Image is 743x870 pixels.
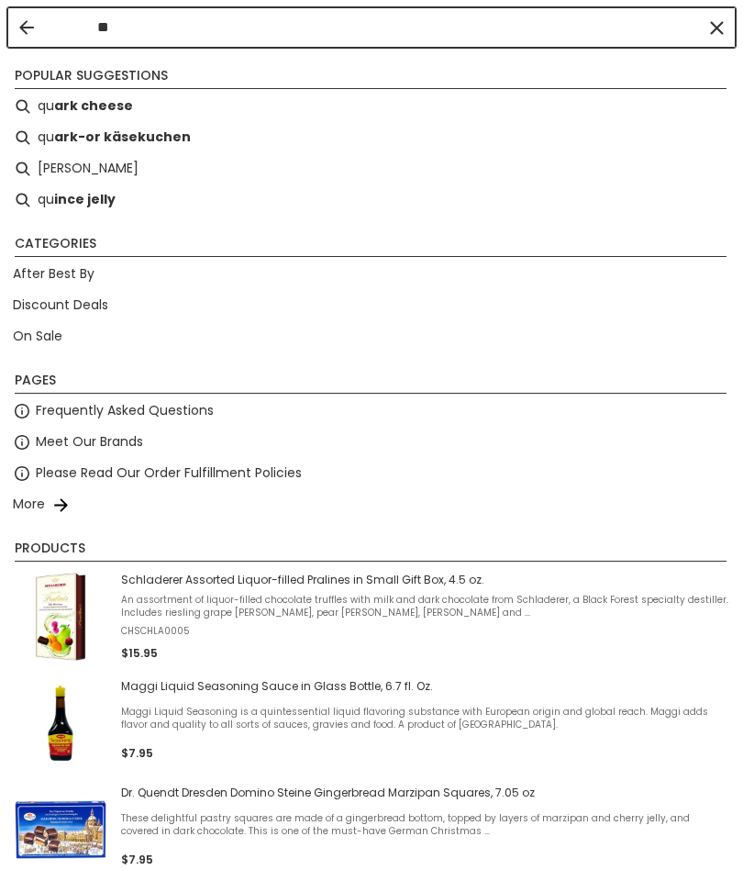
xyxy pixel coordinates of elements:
[121,594,728,619] span: An assortment of liquor-filled chocolate truffles with milk and dark chocolate from Schladerer, a...
[7,396,736,427] li: Frequently Asked Questions
[15,66,726,89] li: Popular suggestions
[36,463,302,484] a: Please Read Our Order Fulfillment Policies
[36,400,214,421] a: Frequently Asked Questions
[15,571,106,663] img: Schladerer Assorted Liquor-filled Pralines in Small Gift Box
[7,122,736,153] li: quark-or käsekuchen
[54,95,133,117] b: ark cheese
[7,184,736,216] li: quince jelly
[121,786,728,800] span: Dr. Quendt Dresden Domino Steine Gingerbread Marzipan Squares, 7.05 oz
[121,645,158,661] span: $15.95
[54,189,116,210] b: ince jelly
[13,263,94,284] a: After Best By
[7,489,736,520] li: More
[54,127,191,148] b: ark-or käsekuchen
[13,295,108,316] a: Discount Deals
[121,679,728,694] span: Maggi Liquid Seasoning Sauce in Glass Bottle, 6.7 fl. Oz.
[121,812,728,838] span: These delightful pastry squares are made of a gingerbread bottom, topped by layers of marzipan an...
[7,91,736,122] li: quark cheese
[121,573,728,587] span: Schladerer Assorted Liquor-filled Pralines in Small Gift Box, 4.5 oz.
[19,20,34,35] button: Back
[121,745,153,761] span: $7.95
[7,427,736,458] li: Meet Our Brands
[7,259,736,290] li: After Best By
[15,234,726,257] li: Categories
[15,677,106,769] img: Maggi Seasoning Sauce
[121,706,728,731] span: Maggi Liquid Seasoning is a quintessential liquid flavoring substance with European origin and gl...
[7,458,736,489] li: Please Read Our Order Fulfillment Policies
[7,290,736,321] li: Discount Deals
[7,563,736,670] li: Schladerer Assorted Liquor-filled Pralines in Small Gift Box, 4.5 oz.
[15,371,726,394] li: Pages
[15,539,726,562] li: Products
[15,571,728,663] a: Schladerer Assorted Liquor-filled Pralines in Small Gift BoxSchladerer Assorted Liquor-filled Pra...
[121,625,728,638] span: CHSCHLA0005
[13,326,62,347] a: On Sale
[707,18,726,37] button: Clear
[7,153,736,184] li: dr quendt
[15,677,728,769] a: Maggi Seasoning SauceMaggi Liquid Seasoning Sauce in Glass Bottle, 6.7 fl. Oz.Maggi Liquid Season...
[36,431,143,452] a: Meet Our Brands
[121,852,153,867] span: $7.95
[7,670,736,776] li: Maggi Liquid Seasoning Sauce in Glass Bottle, 6.7 fl. Oz.
[7,321,736,352] li: On Sale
